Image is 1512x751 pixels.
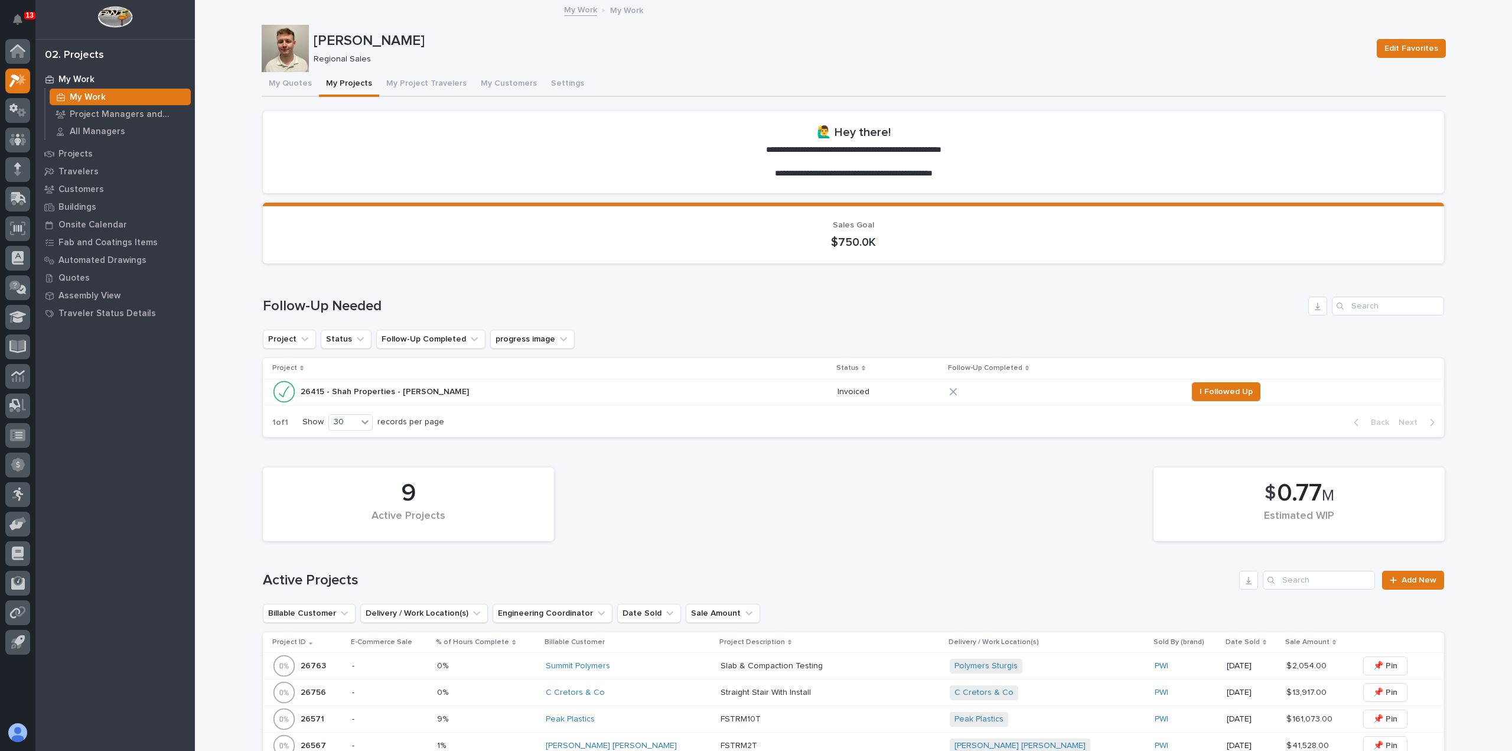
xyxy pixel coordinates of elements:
[5,7,30,32] button: Notifications
[493,604,612,623] button: Engineering Coordinator
[1155,741,1168,751] a: PWI
[719,636,785,649] p: Project Description
[45,123,195,139] a: All Managers
[1384,41,1438,56] span: Edit Favorites
[58,149,93,160] p: Projects
[262,72,319,97] button: My Quotes
[58,202,96,213] p: Buildings
[314,32,1367,50] p: [PERSON_NAME]
[35,251,195,269] a: Automated Drawings
[377,417,444,427] p: records per page
[321,330,372,349] button: Status
[617,604,681,623] button: Date Sold
[954,688,1014,698] a: C Cretors & Co
[35,269,195,287] a: Quotes
[70,126,125,137] p: All Managers
[35,233,195,251] a: Fab and Coatings Items
[314,54,1363,64] p: Regional Sales
[1277,481,1322,506] span: 0.77
[1373,659,1397,673] span: 📌 Pin
[1227,714,1277,724] p: [DATE]
[283,479,534,508] div: 9
[263,298,1304,315] h1: Follow-Up Needed
[58,167,99,177] p: Travelers
[58,74,94,85] p: My Work
[1286,685,1329,698] p: $ 13,917.00
[954,741,1086,751] a: [PERSON_NAME] [PERSON_NAME]
[833,221,874,229] span: Sales Goal
[437,685,451,698] p: 0%
[1227,661,1277,671] p: [DATE]
[1286,712,1335,724] p: $ 161,073.00
[379,72,474,97] button: My Project Travelers
[319,72,379,97] button: My Projects
[721,739,760,751] p: FSTRM2T
[351,636,412,649] p: E-Commerce Sale
[1394,417,1444,428] button: Next
[301,739,328,751] p: 26567
[721,685,813,698] p: Straight Stair With Install
[263,604,356,623] button: Billable Customer
[45,106,195,122] a: Project Managers and Engineers
[35,304,195,322] a: Traveler Status Details
[948,362,1022,375] p: Follow-Up Completed
[1192,382,1260,401] button: I Followed Up
[1363,710,1407,729] button: 📌 Pin
[1332,297,1444,316] div: Search
[35,216,195,233] a: Onsite Calendar
[721,659,825,671] p: Slab & Compaction Testing
[1174,510,1425,535] div: Estimated WIP
[437,659,451,671] p: 0%
[263,379,1444,405] tr: 26415 - Shah Properties - [PERSON_NAME]26415 - Shah Properties - [PERSON_NAME] InvoicedI Followed Up
[546,688,605,698] a: C Cretors & Co
[352,741,428,751] p: -
[544,72,591,97] button: Settings
[35,162,195,180] a: Travelers
[1363,683,1407,702] button: 📌 Pin
[277,235,1430,249] p: $750.0K
[1322,488,1334,503] span: M
[272,362,297,375] p: Project
[301,712,327,724] p: 26571
[1155,714,1168,724] a: PWI
[1226,636,1260,649] p: Date Sold
[5,720,30,745] button: users-avatar
[1382,571,1444,590] a: Add New
[45,49,104,62] div: 02. Projects
[35,70,195,88] a: My Work
[836,362,859,375] p: Status
[954,661,1018,671] a: Polymers Sturgis
[1286,659,1329,671] p: $ 2,054.00
[329,416,357,428] div: 30
[949,636,1039,649] p: Delivery / Work Location(s)
[58,255,146,266] p: Automated Drawings
[58,308,156,319] p: Traveler Status Details
[35,287,195,304] a: Assembly View
[1373,712,1397,726] span: 📌 Pin
[1286,739,1331,751] p: $ 41,528.00
[263,680,1444,706] tr: 2675626756 -0%0% C Cretors & Co Straight Stair With InstallStraight Stair With Install C Cretors ...
[301,385,471,397] p: 26415 - Shah Properties - [PERSON_NAME]
[1155,688,1168,698] a: PWI
[436,636,509,649] p: % of Hours Complete
[58,238,158,248] p: Fab and Coatings Items
[1263,571,1375,590] input: Search
[546,714,595,724] a: Peak Plastics
[564,2,597,16] a: My Work
[721,712,763,724] p: FSTRM10T
[1227,688,1277,698] p: [DATE]
[838,387,940,397] p: Invoiced
[35,198,195,216] a: Buildings
[546,741,677,751] a: [PERSON_NAME] [PERSON_NAME]
[45,89,195,105] a: My Work
[437,712,451,724] p: 9%
[474,72,544,97] button: My Customers
[301,659,328,671] p: 26763
[97,6,132,28] img: Workspace Logo
[1364,417,1389,428] span: Back
[283,510,534,535] div: Active Projects
[58,273,90,284] p: Quotes
[302,417,324,427] p: Show
[686,604,760,623] button: Sale Amount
